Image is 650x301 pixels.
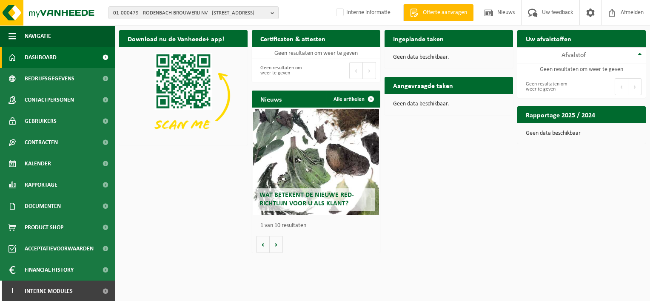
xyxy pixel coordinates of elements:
[363,62,376,79] button: Next
[526,131,637,136] p: Geen data beschikbaar
[252,47,380,59] td: Geen resultaten om weer te geven
[385,30,452,47] h2: Ingeplande taken
[252,91,290,107] h2: Nieuws
[25,111,57,132] span: Gebruikers
[25,68,74,89] span: Bedrijfsgegevens
[113,7,267,20] span: 01-000479 - RODENBACH BROUWERIJ NV - [STREET_ADDRESS]
[25,47,57,68] span: Dashboard
[522,77,577,96] div: Geen resultaten om weer te geven
[119,30,233,47] h2: Download nu de Vanheede+ app!
[334,6,391,19] label: Interne informatie
[270,236,283,253] button: Volgende
[256,61,312,80] div: Geen resultaten om weer te geven
[108,6,279,19] button: 01-000479 - RODENBACH BROUWERIJ NV - [STREET_ADDRESS]
[252,30,334,47] h2: Certificaten & attesten
[385,77,462,94] h2: Aangevraagde taken
[119,47,248,144] img: Download de VHEPlus App
[349,62,363,79] button: Previous
[25,238,94,259] span: Acceptatievoorwaarden
[25,26,51,47] span: Navigatie
[25,196,61,217] span: Documenten
[582,123,645,140] a: Bekijk rapportage
[517,106,604,123] h2: Rapportage 2025 / 2024
[260,223,376,229] p: 1 van 10 resultaten
[253,109,379,215] a: Wat betekent de nieuwe RED-richtlijn voor u als klant?
[25,217,63,238] span: Product Shop
[421,9,469,17] span: Offerte aanvragen
[393,101,505,107] p: Geen data beschikbaar.
[25,259,74,281] span: Financial History
[25,153,51,174] span: Kalender
[259,192,354,207] span: Wat betekent de nieuwe RED-richtlijn voor u als klant?
[628,78,641,95] button: Next
[25,89,74,111] span: Contactpersonen
[25,174,57,196] span: Rapportage
[517,63,646,75] td: Geen resultaten om weer te geven
[327,91,379,108] a: Alle artikelen
[393,54,505,60] p: Geen data beschikbaar.
[562,52,586,59] span: Afvalstof
[403,4,473,21] a: Offerte aanvragen
[615,78,628,95] button: Previous
[256,236,270,253] button: Vorige
[517,30,580,47] h2: Uw afvalstoffen
[25,132,58,153] span: Contracten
